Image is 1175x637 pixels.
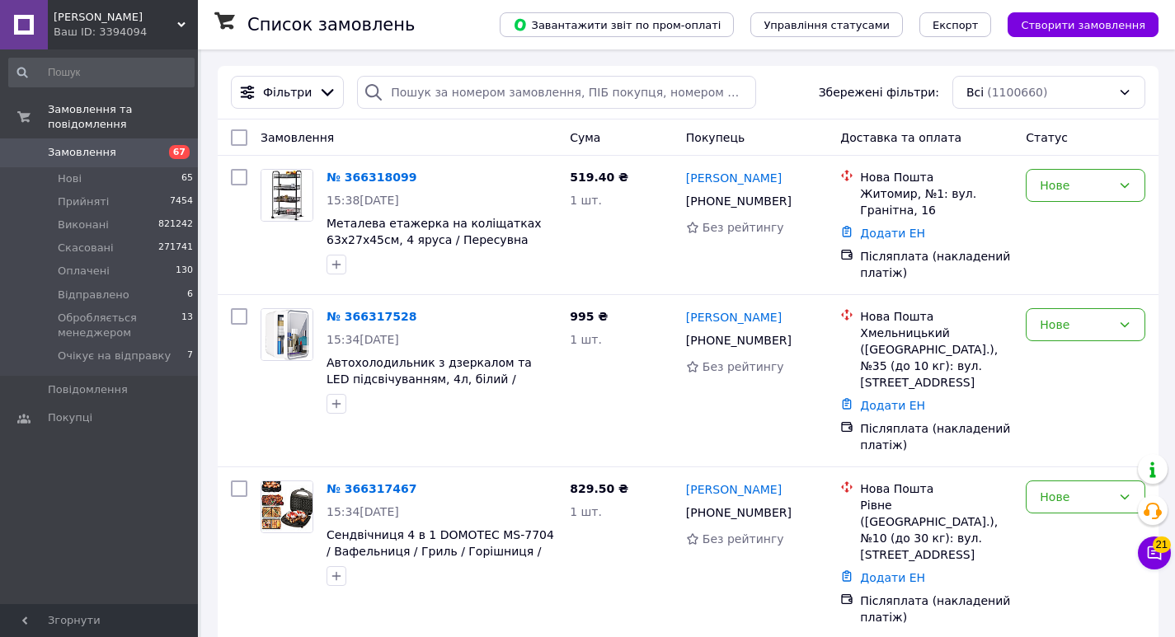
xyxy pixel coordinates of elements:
input: Пошук за номером замовлення, ПІБ покупця, номером телефону, Email, номером накладної [357,76,756,109]
a: Фото товару [261,169,313,222]
a: Сендвічниця 4 в 1 DOMOTEC MS-7704 / Вафельниця / Гриль / Горішниця / Бутербродниця [327,528,554,574]
span: Cума [570,131,600,144]
span: Без рейтингу [703,360,784,373]
span: Відправлено [58,288,129,302]
a: [PERSON_NAME] [686,309,782,326]
div: Нове [1040,488,1112,506]
span: Оплачені [58,264,110,279]
a: [PERSON_NAME] [686,481,782,498]
span: Обробляється менеджером [58,311,181,340]
div: Нова Пошта [860,480,1013,497]
a: Додати ЕН [860,227,925,240]
div: Післяплата (накладений платіж) [860,248,1013,281]
span: Прийняті [58,194,109,209]
a: № 366318099 [327,171,416,184]
span: Очікує на відправку [58,349,171,363]
span: 995 ₴ [570,310,608,323]
span: 1 шт. [570,194,602,207]
a: Створити замовлення [991,17,1159,30]
span: 1 шт. [570,333,602,346]
a: Автохолодильник з дзеркалом та LED підсвічуванням, 4л, білий / Автомобільний холодильник туристичний [327,356,532,419]
a: Фото товару [261,480,313,533]
a: Додати ЕН [860,571,925,584]
span: Без рейтингу [703,221,784,234]
div: Нове [1040,176,1112,194]
button: Створити замовлення [1008,12,1159,37]
button: Чат з покупцем21 [1138,536,1171,569]
span: Експорт [933,19,979,31]
div: Нова Пошта [860,308,1013,325]
span: Замовлення [261,131,334,144]
span: 7 [187,349,193,363]
div: Нова Пошта [860,169,1013,185]
div: Післяплата (накладений платіж) [860,593,1013,625]
div: [PHONE_NUMBER] [683,329,795,352]
span: 821242 [158,218,193,232]
span: 15:34[DATE] [327,333,399,346]
span: Фільтри [263,84,312,101]
span: 15:38[DATE] [327,194,399,207]
div: Післяплата (накладений платіж) [860,420,1013,453]
button: Завантажити звіт по пром-оплаті [500,12,734,37]
img: Фото товару [261,481,313,532]
span: 271741 [158,241,193,255]
span: 21 [1153,532,1171,549]
span: 519.40 ₴ [570,171,628,184]
span: 130 [176,264,193,279]
a: № 366317528 [327,310,416,323]
span: 6 [187,288,193,302]
span: 67 [169,145,190,159]
span: 1 шт. [570,505,602,518]
span: Всі [966,84,984,101]
span: HUGO [54,10,177,25]
span: 65 [181,171,193,186]
div: Житомир, №1: вул. Гранітна, 16 [860,185,1013,218]
input: Пошук [8,58,195,87]
span: Збережені фільтри: [819,84,939,101]
span: Доставка та оплата [840,131,961,144]
div: Рівне ([GEOGRAPHIC_DATA].), №10 (до 30 кг): вул. [STREET_ADDRESS] [860,497,1013,563]
div: [PHONE_NUMBER] [683,190,795,213]
a: [PERSON_NAME] [686,170,782,186]
a: Додати ЕН [860,399,925,412]
a: Фото товару [261,308,313,361]
span: 13 [181,311,193,340]
span: Завантажити звіт по пром-оплаті [513,17,721,32]
span: Створити замовлення [1021,19,1145,31]
span: Скасовані [58,241,114,255]
span: 829.50 ₴ [570,482,628,495]
a: № 366317467 [327,482,416,495]
div: Нове [1040,316,1112,334]
img: Фото товару [261,309,313,360]
button: Експорт [919,12,992,37]
span: Без рейтингу [703,532,784,546]
span: (1100660) [987,86,1047,99]
div: Ваш ID: 3394094 [54,25,198,40]
span: Покупці [48,410,92,425]
span: Нові [58,171,82,186]
span: 7454 [170,194,193,209]
span: Замовлення [48,145,116,160]
span: Покупець [686,131,745,144]
span: Виконані [58,218,109,232]
span: Статус [1026,131,1068,144]
span: Замовлення та повідомлення [48,102,198,132]
h1: Список замовлень [247,15,415,35]
a: Металева етажерка на коліщатках 63х27х45см, 4 яруса / Пересувна етажерка-органайзер / Стелаж на к... [327,217,542,279]
div: Хмельницький ([GEOGRAPHIC_DATA].), №35 (до 10 кг): вул. [STREET_ADDRESS] [860,325,1013,391]
span: 15:34[DATE] [327,505,399,518]
div: [PHONE_NUMBER] [683,501,795,524]
button: Управління статусами [750,12,903,37]
span: Повідомлення [48,382,128,397]
img: Фото товару [261,170,313,221]
span: Управління статусами [764,19,890,31]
